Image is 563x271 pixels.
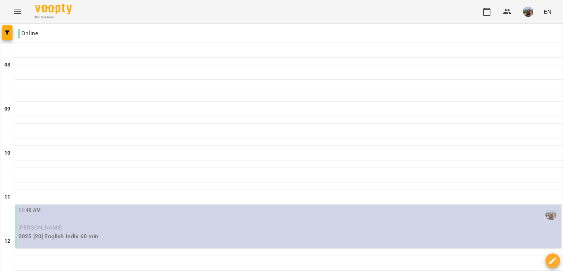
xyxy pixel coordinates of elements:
[18,206,41,214] label: 11:40 AM
[18,29,38,38] p: Online
[9,3,26,21] button: Menu
[18,224,63,231] span: [PERSON_NAME]
[4,237,10,245] h6: 12
[545,209,556,220] img: Лебеденко Катерина (а)
[35,15,72,20] span: For Business
[4,149,10,157] h6: 10
[35,4,72,14] img: Voopty Logo
[4,105,10,113] h6: 09
[541,5,554,18] button: EN
[18,232,559,241] p: 2025 [20] English Indiv 60 min
[4,193,10,201] h6: 11
[4,61,10,69] h6: 08
[544,8,551,15] span: EN
[523,7,533,17] img: fade860515acdeec7c3b3e8f399b7c1b.jpg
